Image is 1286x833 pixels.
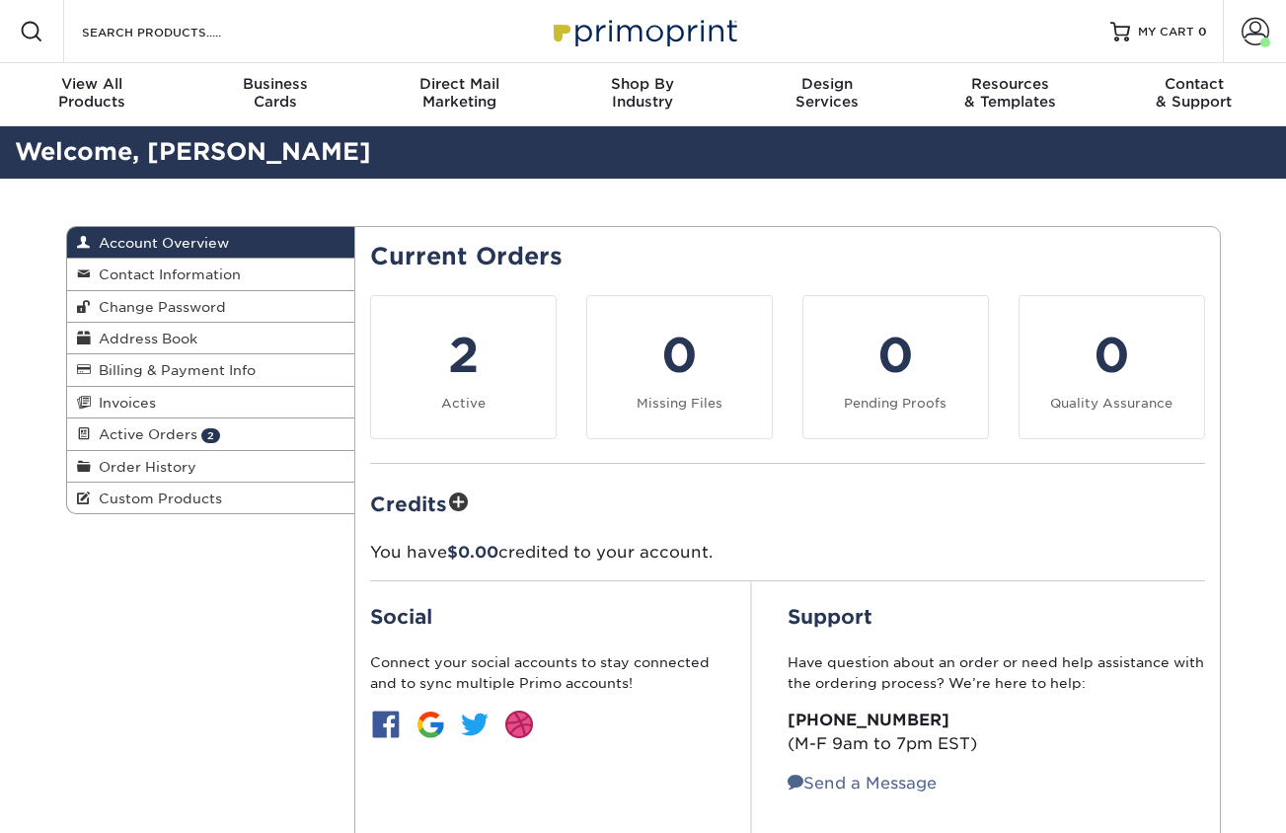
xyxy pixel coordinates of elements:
span: 0 [1198,25,1207,38]
img: btn-twitter.jpg [459,709,491,740]
div: Industry [551,75,734,111]
span: Order History [91,459,196,475]
span: Change Password [91,299,226,315]
img: btn-facebook.jpg [370,709,402,740]
span: Invoices [91,395,156,411]
a: Order History [67,451,355,483]
span: Design [735,75,919,93]
a: 0 Missing Files [586,295,773,439]
small: Pending Proofs [844,396,946,411]
small: Active [441,396,486,411]
span: Address Book [91,331,197,346]
span: 2 [201,428,220,443]
span: Custom Products [91,491,222,506]
div: & Templates [919,75,1102,111]
a: Contact Information [67,259,355,290]
p: You have credited to your account. [370,541,1205,565]
a: Account Overview [67,227,355,259]
a: BusinessCards [184,63,367,126]
p: Have question about an order or need help assistance with the ordering process? We’re here to help: [788,652,1205,693]
a: Billing & Payment Info [67,354,355,386]
img: btn-google.jpg [415,709,446,740]
h2: Credits [370,488,1205,518]
h2: Support [788,605,1205,629]
div: 0 [815,320,976,391]
img: btn-dribbble.jpg [503,709,535,740]
span: Active Orders [91,426,197,442]
span: Billing & Payment Info [91,362,256,378]
a: Invoices [67,387,355,418]
span: Contact Information [91,266,241,282]
span: MY CART [1138,24,1194,40]
a: 0 Quality Assurance [1019,295,1205,439]
a: Active Orders 2 [67,418,355,450]
small: Missing Files [637,396,722,411]
span: Contact [1102,75,1286,93]
a: Change Password [67,291,355,323]
img: Primoprint [545,10,742,52]
div: 0 [1031,320,1192,391]
div: Cards [184,75,367,111]
a: Shop ByIndustry [551,63,734,126]
a: Direct MailMarketing [367,63,551,126]
a: 2 Active [370,295,557,439]
h2: Current Orders [370,243,1205,271]
div: 0 [599,320,760,391]
a: Resources& Templates [919,63,1102,126]
span: $0.00 [447,543,498,562]
span: Shop By [551,75,734,93]
input: SEARCH PRODUCTS..... [80,20,272,43]
a: 0 Pending Proofs [802,295,989,439]
h2: Social [370,605,716,629]
div: Marketing [367,75,551,111]
a: DesignServices [735,63,919,126]
a: Contact& Support [1102,63,1286,126]
p: Connect your social accounts to stay connected and to sync multiple Primo accounts! [370,652,716,693]
strong: [PHONE_NUMBER] [788,711,949,729]
div: Services [735,75,919,111]
a: Address Book [67,323,355,354]
span: Resources [919,75,1102,93]
small: Quality Assurance [1050,396,1173,411]
div: & Support [1102,75,1286,111]
span: Account Overview [91,235,229,251]
span: Direct Mail [367,75,551,93]
a: Send a Message [788,774,937,793]
a: Custom Products [67,483,355,513]
div: 2 [383,320,544,391]
span: Business [184,75,367,93]
p: (M-F 9am to 7pm EST) [788,709,1205,756]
